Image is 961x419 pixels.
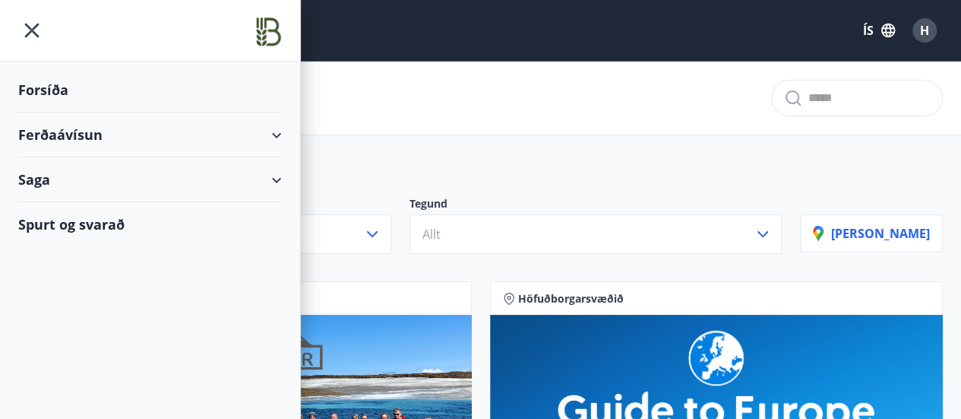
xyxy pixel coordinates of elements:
[813,225,930,242] p: [PERSON_NAME]
[18,68,282,113] div: Forsíða
[409,214,782,254] button: Allt
[18,113,282,157] div: Ferðaávísun
[518,291,624,306] span: Höfuðborgarsvæðið
[422,226,441,243] span: Allt
[855,17,903,44] button: ÍS
[18,157,282,202] div: Saga
[409,196,782,214] p: Tegund
[18,17,46,44] button: menu
[800,214,943,252] button: [PERSON_NAME]
[920,22,929,39] span: H
[255,17,282,47] img: union_logo
[18,202,282,246] div: Spurt og svarað
[906,12,943,49] button: H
